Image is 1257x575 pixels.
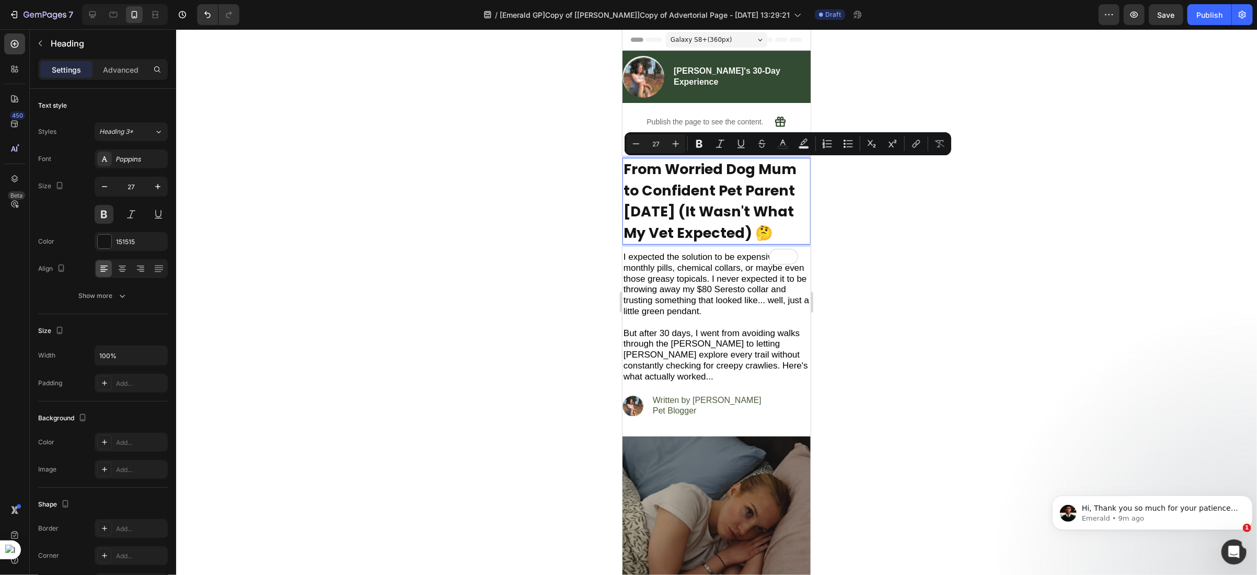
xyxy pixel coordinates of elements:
iframe: Intercom live chat [1221,539,1247,565]
iframe: Intercom notifications message [1048,474,1257,547]
button: Publish [1187,4,1231,25]
div: Poppins [116,155,165,164]
span: [Emerald GP]Copy of [[PERSON_NAME]]Copy of Advertorial Page - [DATE] 13:29:21 [500,9,790,20]
span: 1 [1243,524,1251,532]
div: Shape [38,498,72,512]
span: Hi, Thank you so much for your patience and apologies for the delays as we are working through a ... [34,30,190,101]
div: Styles [38,127,56,136]
div: Align [38,262,67,276]
div: 151515 [116,237,165,247]
span: / [495,9,498,20]
div: Add... [116,551,165,561]
div: Padding [38,378,62,388]
p: Advanced [103,64,139,75]
div: Font [38,154,51,164]
div: Beta [8,191,25,200]
button: Show more [38,286,168,305]
button: Save [1149,4,1183,25]
div: 450 [10,111,25,120]
input: Auto [95,346,167,365]
p: Heading [51,37,164,50]
iframe: To enrich screen reader interactions, please activate Accessibility in Grammarly extension settings [622,29,811,575]
div: Background [38,411,89,425]
div: Color [38,438,54,447]
div: Border [38,524,59,533]
div: Text style [38,101,67,110]
button: Heading 3* [95,122,168,141]
div: Add... [116,379,165,388]
div: Image [38,465,56,474]
span: Draft [825,10,841,19]
div: Size [38,324,66,338]
div: Width [38,351,55,360]
div: Size [38,179,66,193]
div: Corner [38,551,59,560]
div: Add... [116,524,165,534]
div: Publish [1196,9,1223,20]
p: Settings [52,64,81,75]
span: Heading 3* [99,127,133,136]
div: Add... [116,465,165,475]
div: Editor contextual toolbar [625,132,951,155]
div: Color [38,237,54,246]
div: Show more [79,291,128,301]
span: Save [1158,10,1175,19]
div: Add... [116,438,165,447]
div: Undo/Redo [197,4,239,25]
p: Message from Emerald, sent 9m ago [34,40,192,50]
p: 7 [68,8,73,21]
button: 7 [4,4,78,25]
